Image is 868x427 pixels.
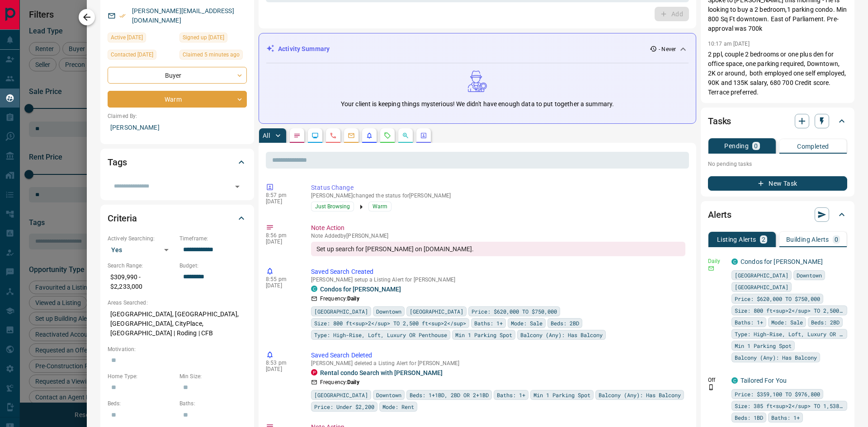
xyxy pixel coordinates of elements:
[311,286,317,292] div: condos.ca
[311,223,685,233] p: Note Action
[533,390,590,399] span: Min 1 Parking Spot
[314,330,447,339] span: Type: High-Rise, Loft, Luxury OR Penthouse
[266,41,689,57] div: Activity Summary- Never
[735,294,820,303] span: Price: $620,000 TO $750,000
[735,329,844,338] span: Type: High-Rise, Loft, Luxury OR Penthouse
[311,233,685,239] p: Note Added by [PERSON_NAME]
[266,192,297,198] p: 8:57 pm
[266,360,297,366] p: 8:53 pm
[179,235,247,243] p: Timeframe:
[119,13,126,19] svg: Email Verified
[108,262,175,270] p: Search Range:
[735,389,820,399] span: Price: $359,100 TO $976,800
[311,277,685,283] p: [PERSON_NAME] setup a Listing Alert for [PERSON_NAME]
[735,271,788,280] span: [GEOGRAPHIC_DATA]
[111,33,143,42] span: Active [DATE]
[315,202,350,211] span: Just Browsing
[735,401,844,410] span: Size: 385 ft<sup>2</sup> TO 1,538 ft<sup>2</sup>
[108,207,247,229] div: Criteria
[108,211,137,225] h2: Criteria
[708,265,714,272] svg: Email
[311,242,685,256] div: Set up search for [PERSON_NAME] on [DOMAIN_NAME].
[348,132,355,139] svg: Emails
[384,132,391,139] svg: Requests
[347,296,359,302] strong: Daily
[402,132,409,139] svg: Opportunities
[420,132,427,139] svg: Agent Actions
[266,366,297,372] p: [DATE]
[266,232,297,239] p: 8:56 pm
[731,377,738,384] div: condos.ca
[132,7,234,24] a: [PERSON_NAME][EMAIL_ADDRESS][DOMAIN_NAME]
[293,132,301,139] svg: Notes
[797,271,822,280] span: Downtown
[314,307,368,316] span: [GEOGRAPHIC_DATA]
[382,402,414,411] span: Mode: Rent
[314,390,368,399] span: [GEOGRAPHIC_DATA]
[108,243,175,257] div: Yes
[108,399,175,408] p: Beds:
[311,369,317,375] div: property.ca
[266,239,297,245] p: [DATE]
[708,257,726,265] p: Daily
[735,318,763,327] span: Baths: 1+
[708,376,726,384] p: Off
[708,207,731,222] h2: Alerts
[735,353,817,362] span: Balcony (Any): Has Balcony
[108,112,247,120] p: Claimed By:
[179,33,247,45] div: Mon Feb 14 2022
[108,155,127,169] h2: Tags
[797,143,829,150] p: Completed
[330,132,337,139] svg: Calls
[771,318,803,327] span: Mode: Sale
[811,318,840,327] span: Beds: 2BD
[731,258,738,265] div: condos.ca
[708,384,714,390] svg: Push Notification Only
[266,198,297,205] p: [DATE]
[708,50,847,97] p: 2 ppl, couple 2 bedrooms or one plus den for office space, one parking required, Downtown, 2K or ...
[108,270,175,294] p: $309,990 - $2,233,000
[735,282,788,291] span: [GEOGRAPHIC_DATA]
[108,67,247,84] div: Buyer
[311,183,685,192] p: Status Change
[599,390,681,399] span: Balcony (Any): Has Balcony
[278,44,330,54] p: Activity Summary
[366,132,373,139] svg: Listing Alerts
[373,202,387,211] span: Warm
[311,360,685,366] p: [PERSON_NAME] deleted a Listing Alert for [PERSON_NAME]
[741,377,787,384] a: Tailored For You
[754,143,758,149] p: 0
[835,236,838,243] p: 0
[735,341,792,350] span: Min 1 Parking Spot
[179,50,247,62] div: Sat Sep 13 2025
[108,299,247,307] p: Areas Searched:
[551,319,579,328] span: Beds: 2BD
[231,180,244,193] button: Open
[311,132,319,139] svg: Lead Browsing Activity
[314,319,466,328] span: Size: 800 ft<sup>2</sup> TO 2,500 ft<sup>2</sup>
[708,110,847,132] div: Tasks
[474,319,503,328] span: Baths: 1+
[410,307,463,316] span: [GEOGRAPHIC_DATA]
[724,143,749,149] p: Pending
[108,372,175,380] p: Home Type:
[108,91,247,108] div: Warm
[455,330,512,339] span: Min 1 Parking Spot
[708,204,847,225] div: Alerts
[735,413,763,422] span: Beds: 1BD
[320,295,359,303] p: Frequency:
[708,157,847,171] p: No pending tasks
[266,276,297,282] p: 8:55 pm
[347,379,359,385] strong: Daily
[708,41,750,47] p: 10:17 am [DATE]
[183,50,240,59] span: Claimed 5 minutes ago
[311,267,685,277] p: Saved Search Created
[179,262,247,270] p: Budget:
[786,236,829,243] p: Building Alerts
[314,402,374,411] span: Price: Under $2,200
[735,306,844,315] span: Size: 800 ft<sup>2</sup> TO 2,500 ft<sup>2</sup>
[762,236,765,243] p: 2
[108,345,247,353] p: Motivation:
[708,114,731,128] h2: Tasks
[263,132,270,139] p: All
